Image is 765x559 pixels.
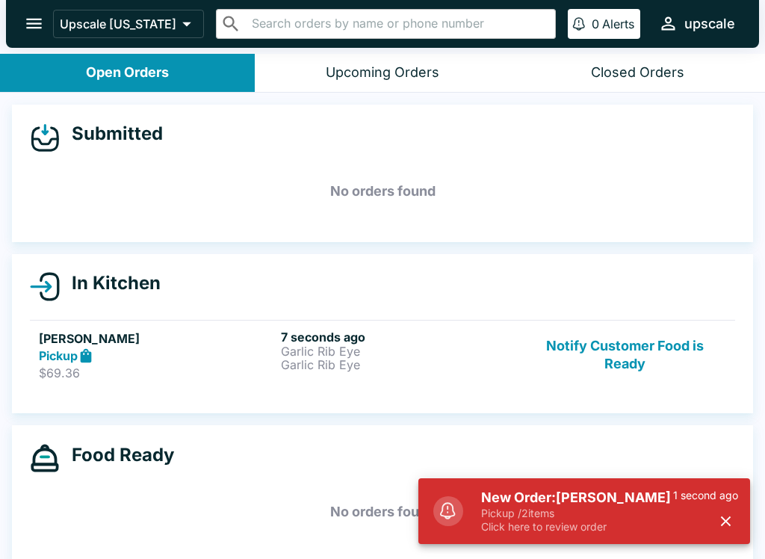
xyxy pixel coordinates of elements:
[281,358,517,371] p: Garlic Rib Eye
[481,507,673,520] p: Pickup / 2 items
[30,164,735,218] h5: No orders found
[326,64,439,81] div: Upcoming Orders
[39,365,275,380] p: $69.36
[30,320,735,390] a: [PERSON_NAME]Pickup$69.367 seconds agoGarlic Rib EyeGarlic Rib EyeNotify Customer Food is Ready
[673,489,738,502] p: 1 second ago
[592,16,599,31] p: 0
[60,16,176,31] p: Upscale [US_STATE]
[591,64,684,81] div: Closed Orders
[481,520,673,534] p: Click here to review order
[247,13,549,34] input: Search orders by name or phone number
[53,10,204,38] button: Upscale [US_STATE]
[60,123,163,145] h4: Submitted
[524,330,726,381] button: Notify Customer Food is Ready
[281,345,517,358] p: Garlic Rib Eye
[15,4,53,43] button: open drawer
[60,272,161,294] h4: In Kitchen
[481,489,673,507] h5: New Order: [PERSON_NAME]
[30,485,735,539] h5: No orders found
[39,330,275,348] h5: [PERSON_NAME]
[281,330,517,345] h6: 7 seconds ago
[652,7,741,40] button: upscale
[684,15,735,33] div: upscale
[39,348,78,363] strong: Pickup
[86,64,169,81] div: Open Orders
[60,444,174,466] h4: Food Ready
[602,16,634,31] p: Alerts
